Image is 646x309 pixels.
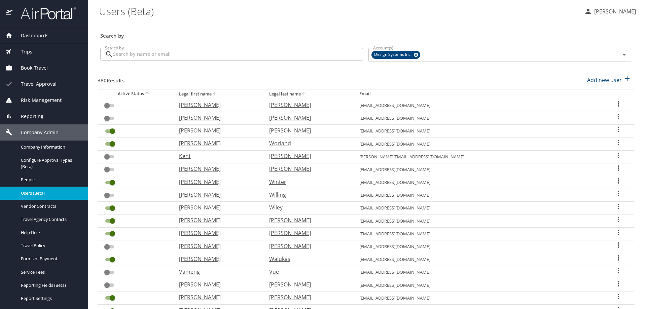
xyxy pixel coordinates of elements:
[354,266,603,279] td: [EMAIL_ADDRESS][DOMAIN_NAME]
[269,280,346,288] p: [PERSON_NAME]
[584,73,634,87] button: Add new user
[269,152,346,160] p: [PERSON_NAME]
[12,32,48,39] span: Dashboards
[371,51,416,58] span: Design Systems Inc.
[179,114,256,122] p: [PERSON_NAME]
[269,255,346,263] p: Walukas
[619,50,629,60] button: Open
[179,255,256,263] p: [PERSON_NAME]
[179,293,256,301] p: [PERSON_NAME]
[269,101,346,109] p: [PERSON_NAME]
[179,216,256,224] p: [PERSON_NAME]
[179,152,256,160] p: Kent
[212,91,218,98] button: sort
[301,91,308,98] button: sort
[21,216,80,223] span: Travel Agency Contacts
[592,7,636,15] p: [PERSON_NAME]
[21,157,80,170] span: Configure Approval Types (Beta)
[179,101,256,109] p: [PERSON_NAME]
[354,189,603,202] td: [EMAIL_ADDRESS][DOMAIN_NAME]
[354,125,603,138] td: [EMAIL_ADDRESS][DOMAIN_NAME]
[179,139,256,147] p: [PERSON_NAME]
[354,89,603,99] th: Email
[264,89,354,99] th: Legal last name
[179,242,256,250] p: [PERSON_NAME]
[21,177,80,183] span: People
[269,165,346,173] p: [PERSON_NAME]
[269,203,346,211] p: Wiley
[113,48,363,61] input: Search by name or email
[269,114,346,122] p: [PERSON_NAME]
[179,126,256,134] p: [PERSON_NAME]
[21,203,80,209] span: Vendor Contracts
[21,295,80,302] span: Report Settings
[21,282,80,288] span: Reporting Fields (Beta)
[6,7,13,20] img: icon-airportal.png
[269,293,346,301] p: [PERSON_NAME]
[179,191,256,199] p: [PERSON_NAME]
[354,215,603,227] td: [EMAIL_ADDRESS][DOMAIN_NAME]
[269,268,346,276] p: Vue
[98,89,174,99] th: Active Status
[12,129,59,136] span: Company Admin
[354,279,603,292] td: [EMAIL_ADDRESS][DOMAIN_NAME]
[354,112,603,125] td: [EMAIL_ADDRESS][DOMAIN_NAME]
[99,1,579,22] h1: Users (Beta)
[581,5,639,17] button: [PERSON_NAME]
[100,28,631,40] h3: Search by
[21,256,80,262] span: Forms of Payment
[354,227,603,240] td: [EMAIL_ADDRESS][DOMAIN_NAME]
[12,80,57,88] span: Travel Approval
[354,202,603,215] td: [EMAIL_ADDRESS][DOMAIN_NAME]
[354,163,603,176] td: [EMAIL_ADDRESS][DOMAIN_NAME]
[354,240,603,253] td: [EMAIL_ADDRESS][DOMAIN_NAME]
[269,139,346,147] p: Worland
[354,176,603,189] td: [EMAIL_ADDRESS][DOMAIN_NAME]
[371,51,420,59] div: Design Systems Inc.
[21,269,80,275] span: Service Fees
[269,178,346,186] p: Winter
[179,165,256,173] p: [PERSON_NAME]
[179,268,256,276] p: Vameng
[13,7,76,20] img: airportal-logo.png
[12,113,43,120] span: Reporting
[354,138,603,150] td: [EMAIL_ADDRESS][DOMAIN_NAME]
[269,126,346,134] p: [PERSON_NAME]
[354,99,603,112] td: [EMAIL_ADDRESS][DOMAIN_NAME]
[98,73,124,84] h3: 380 Results
[269,216,346,224] p: [PERSON_NAME]
[12,64,48,72] span: Book Travel
[21,229,80,236] span: Help Desk
[269,242,346,250] p: [PERSON_NAME]
[179,178,256,186] p: [PERSON_NAME]
[269,191,346,199] p: Willing
[21,190,80,196] span: Users (Beta)
[179,203,256,211] p: [PERSON_NAME]
[21,242,80,249] span: Travel Policy
[269,229,346,237] p: [PERSON_NAME]
[21,144,80,150] span: Company Information
[354,150,603,163] td: [PERSON_NAME][EMAIL_ADDRESS][DOMAIN_NAME]
[179,280,256,288] p: [PERSON_NAME]
[144,91,151,97] button: sort
[587,76,622,84] p: Add new user
[12,96,62,104] span: Risk Management
[354,292,603,304] td: [EMAIL_ADDRESS][DOMAIN_NAME]
[354,253,603,266] td: [EMAIL_ADDRESS][DOMAIN_NAME]
[174,89,264,99] th: Legal first name
[179,229,256,237] p: [PERSON_NAME]
[12,48,32,55] span: Trips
